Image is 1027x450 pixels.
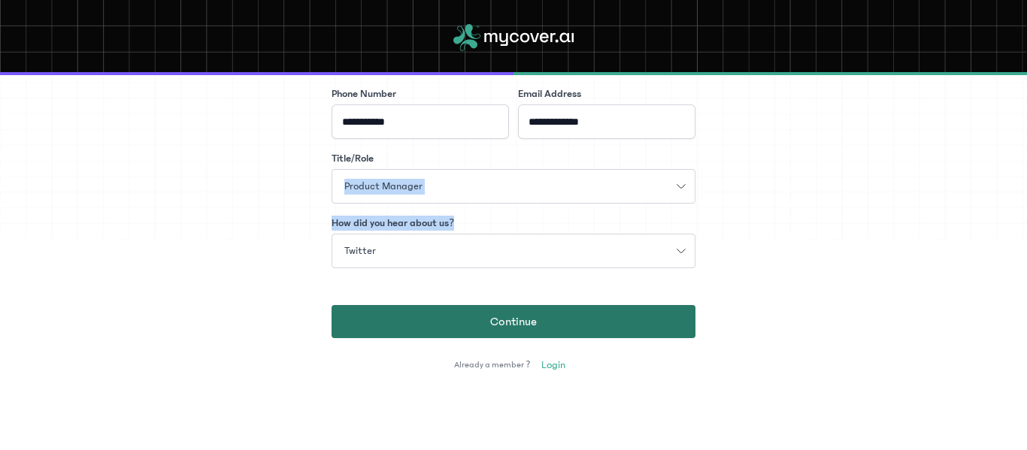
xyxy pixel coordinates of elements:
[335,179,432,195] span: Product Manager
[332,151,374,166] label: Title/Role
[332,169,695,204] button: Product Manager
[335,243,385,259] span: Twitter
[332,216,454,231] label: How did you hear about us?
[332,305,695,338] button: Continue
[518,86,581,101] label: Email Address
[454,359,530,371] span: Already a member ?
[490,313,537,331] span: Continue
[541,358,565,373] span: Login
[332,234,695,268] button: Twitter
[534,353,573,377] a: Login
[332,86,396,101] label: Phone Number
